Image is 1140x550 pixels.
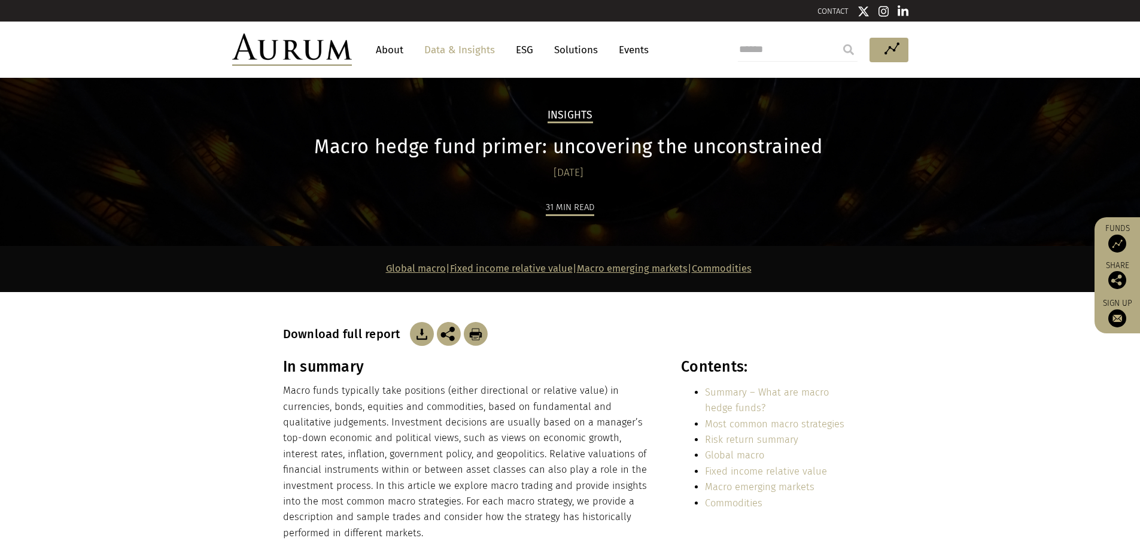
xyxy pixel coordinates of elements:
a: Events [613,39,649,61]
img: Aurum [232,34,352,66]
h3: Download full report [283,327,407,341]
a: Solutions [548,39,604,61]
h3: In summary [283,358,655,376]
div: Share [1101,262,1134,289]
a: Fixed income relative value [450,263,573,274]
img: Share this post [1108,271,1126,289]
h3: Contents: [681,358,854,376]
a: Macro emerging markets [577,263,688,274]
img: Twitter icon [858,5,870,17]
a: Summary – What are macro hedge funds? [705,387,829,414]
img: Instagram icon [878,5,889,17]
img: Download Article [410,322,434,346]
h2: Insights [548,109,593,123]
h1: Macro hedge fund primer: uncovering the unconstrained [283,135,855,159]
img: Download Article [464,322,488,346]
a: Global macro [386,263,446,274]
img: Access Funds [1108,235,1126,253]
a: Commodities [705,497,762,509]
a: Data & Insights [418,39,501,61]
a: Commodities [692,263,752,274]
p: Macro funds typically take positions (either directional or relative value) in currencies, bonds,... [283,383,655,541]
a: Fixed income relative value [705,466,827,477]
div: [DATE] [283,165,855,181]
a: ESG [510,39,539,61]
a: Macro emerging markets [705,481,814,493]
img: Share this post [437,322,461,346]
a: Funds [1101,223,1134,253]
a: CONTACT [817,7,849,16]
div: 31 min read [546,200,594,216]
a: Most common macro strategies [705,418,844,430]
img: Linkedin icon [898,5,908,17]
img: Sign up to our newsletter [1108,309,1126,327]
a: Global macro [705,449,764,461]
a: About [370,39,409,61]
a: Sign up [1101,298,1134,327]
strong: | | | [386,263,752,274]
input: Submit [837,38,861,62]
a: Risk return summary [705,434,798,445]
